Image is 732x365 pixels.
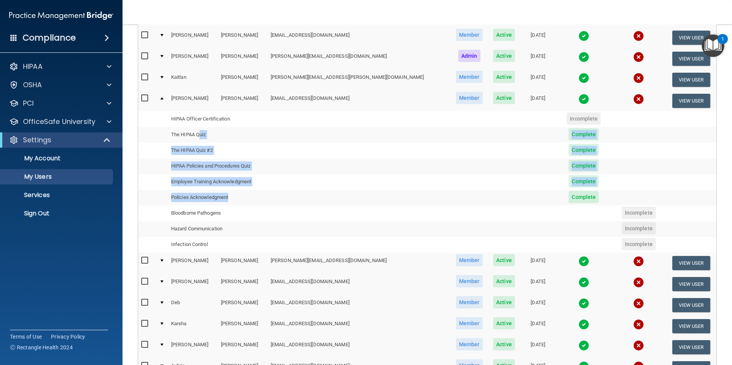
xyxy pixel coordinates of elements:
[218,274,268,295] td: [PERSON_NAME]
[520,316,556,337] td: [DATE]
[633,52,644,62] img: cross.ca9f0e7f.svg
[268,337,451,358] td: [EMAIL_ADDRESS][DOMAIN_NAME]
[5,155,109,162] p: My Account
[520,295,556,316] td: [DATE]
[702,34,724,57] button: Open Resource Center, 1 new notification
[23,62,42,71] p: HIPAA
[520,90,556,111] td: [DATE]
[672,340,710,354] button: View User
[458,50,480,62] span: Admin
[569,144,599,156] span: Complete
[168,90,218,111] td: [PERSON_NAME]
[5,210,109,217] p: Sign Out
[493,50,515,62] span: Active
[10,344,73,351] span: Ⓒ Rectangle Health 2024
[168,111,268,127] td: HIPAA Officer Certification
[672,298,710,312] button: View User
[268,90,451,111] td: [EMAIL_ADDRESS][DOMAIN_NAME]
[23,117,95,126] p: OfficeSafe University
[168,221,268,237] td: Hazard Communication
[9,80,111,90] a: OSHA
[456,296,483,308] span: Member
[633,298,644,309] img: cross.ca9f0e7f.svg
[168,205,268,221] td: Bloodborne Pathogens
[9,99,111,108] a: PCI
[672,52,710,66] button: View User
[9,135,111,145] a: Settings
[520,48,556,69] td: [DATE]
[456,275,483,287] span: Member
[218,316,268,337] td: [PERSON_NAME]
[578,277,589,288] img: tick.e7d51cea.svg
[456,338,483,350] span: Member
[10,333,42,341] a: Terms of Use
[569,191,599,203] span: Complete
[168,127,268,143] td: The HIPAA Quiz
[493,71,515,83] span: Active
[520,337,556,358] td: [DATE]
[5,191,109,199] p: Services
[493,92,515,104] span: Active
[456,254,483,266] span: Member
[633,340,644,351] img: cross.ca9f0e7f.svg
[672,94,710,108] button: View User
[9,117,111,126] a: OfficeSafe University
[569,175,599,187] span: Complete
[268,274,451,295] td: [EMAIL_ADDRESS][DOMAIN_NAME]
[672,277,710,291] button: View User
[633,256,644,267] img: cross.ca9f0e7f.svg
[5,173,109,181] p: My Users
[218,295,268,316] td: [PERSON_NAME]
[51,333,85,341] a: Privacy Policy
[633,277,644,288] img: cross.ca9f0e7f.svg
[218,337,268,358] td: [PERSON_NAME]
[600,311,723,341] iframe: Drift Widget Chat Controller
[493,254,515,266] span: Active
[168,143,268,158] td: The HIPAA Quiz #2
[23,99,34,108] p: PCI
[218,27,268,48] td: [PERSON_NAME]
[168,174,268,190] td: Employee Training Acknowledgment
[168,48,218,69] td: [PERSON_NAME]
[633,73,644,83] img: cross.ca9f0e7f.svg
[168,158,268,174] td: HIPAA Policies and Procedures Quiz
[578,31,589,41] img: tick.e7d51cea.svg
[672,256,710,270] button: View User
[493,317,515,329] span: Active
[622,222,656,235] span: Incomplete
[456,317,483,329] span: Member
[578,319,589,330] img: tick.e7d51cea.svg
[168,237,268,253] td: Infection Control
[672,31,710,45] button: View User
[493,296,515,308] span: Active
[578,340,589,351] img: tick.e7d51cea.svg
[9,62,111,71] a: HIPAA
[168,69,218,90] td: Kaitlan
[218,69,268,90] td: [PERSON_NAME]
[567,112,601,125] span: Incomplete
[168,337,218,358] td: [PERSON_NAME]
[168,253,218,274] td: [PERSON_NAME]
[9,8,113,23] img: PMB logo
[23,80,42,90] p: OSHA
[622,207,656,219] span: Incomplete
[493,29,515,41] span: Active
[268,27,451,48] td: [EMAIL_ADDRESS][DOMAIN_NAME]
[493,338,515,350] span: Active
[168,274,218,295] td: [PERSON_NAME]
[218,90,268,111] td: [PERSON_NAME]
[569,128,599,140] span: Complete
[721,39,724,49] div: 1
[456,92,483,104] span: Member
[268,253,451,274] td: [PERSON_NAME][EMAIL_ADDRESS][DOMAIN_NAME]
[23,135,51,145] p: Settings
[520,27,556,48] td: [DATE]
[456,29,483,41] span: Member
[578,52,589,62] img: tick.e7d51cea.svg
[578,73,589,83] img: tick.e7d51cea.svg
[578,298,589,309] img: tick.e7d51cea.svg
[218,253,268,274] td: [PERSON_NAME]
[520,69,556,90] td: [DATE]
[633,94,644,104] img: cross.ca9f0e7f.svg
[456,71,483,83] span: Member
